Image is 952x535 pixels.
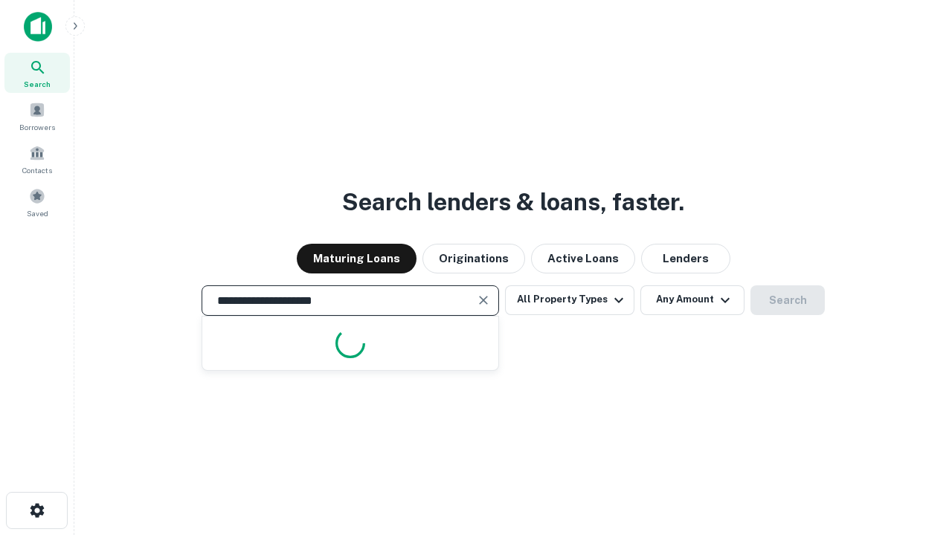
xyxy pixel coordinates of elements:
[641,244,730,273] button: Lenders
[4,182,70,222] a: Saved
[22,164,52,176] span: Contacts
[24,12,52,42] img: capitalize-icon.png
[342,184,684,220] h3: Search lenders & loans, faster.
[24,78,51,90] span: Search
[531,244,635,273] button: Active Loans
[4,139,70,179] a: Contacts
[4,96,70,136] a: Borrowers
[19,121,55,133] span: Borrowers
[422,244,525,273] button: Originations
[4,53,70,93] a: Search
[473,290,494,311] button: Clear
[505,285,634,315] button: All Property Types
[878,416,952,487] iframe: Chat Widget
[297,244,416,273] button: Maturing Loans
[640,285,744,315] button: Any Amount
[27,207,48,219] span: Saved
